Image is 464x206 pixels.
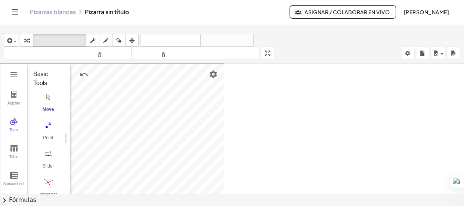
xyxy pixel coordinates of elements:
[9,70,18,79] img: Main Menu
[6,50,130,57] font: tamaño_del_formato
[77,68,91,81] button: Undo
[33,163,63,174] div: Slider
[133,50,258,57] font: tamaño_del_formato
[202,37,252,44] font: rehacer
[33,91,63,118] button: Move. Drag or select object
[33,119,63,146] button: Point. Select position or line, function, or curve
[2,155,26,165] div: Table
[4,47,132,59] button: tamaño_del_formato
[2,182,26,192] div: Spreadsheet
[33,70,58,88] div: Basic Tools
[207,68,220,81] button: Settings
[9,196,36,203] font: Fórmulas
[33,34,86,47] button: teclado
[33,192,63,202] div: Intersect
[398,5,455,19] button: [PERSON_NAME]
[9,6,21,18] button: Cambiar navegación
[304,9,390,15] font: Asignar / Colaborar en vivo
[404,9,449,15] font: [PERSON_NAME]
[35,37,84,44] font: teclado
[140,34,201,47] button: deshacer
[290,5,396,19] button: Asignar / Colaborar en vivo
[2,101,26,112] div: Algebra
[132,47,260,59] button: tamaño_del_formato
[142,37,199,44] font: deshacer
[33,176,63,203] button: Intersect. Select intersection or two objects successively
[200,34,254,47] button: rehacer
[33,147,63,174] button: Slider. Select position
[30,8,76,16] a: Pizarras blancas
[2,128,26,138] div: Tools
[33,107,63,117] div: Move
[33,135,63,146] div: Point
